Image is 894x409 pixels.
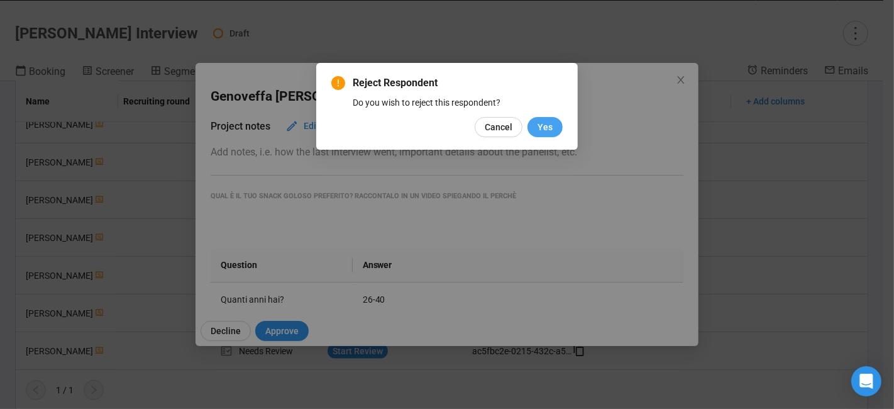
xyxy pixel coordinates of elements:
[527,117,563,137] button: Yes
[353,96,563,109] div: Do you wish to reject this respondent?
[538,120,553,134] span: Yes
[331,76,345,90] span: exclamation-circle
[851,366,881,396] div: Open Intercom Messenger
[475,117,522,137] button: Cancel
[485,120,512,134] span: Cancel
[353,76,563,91] span: Reject Respondent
